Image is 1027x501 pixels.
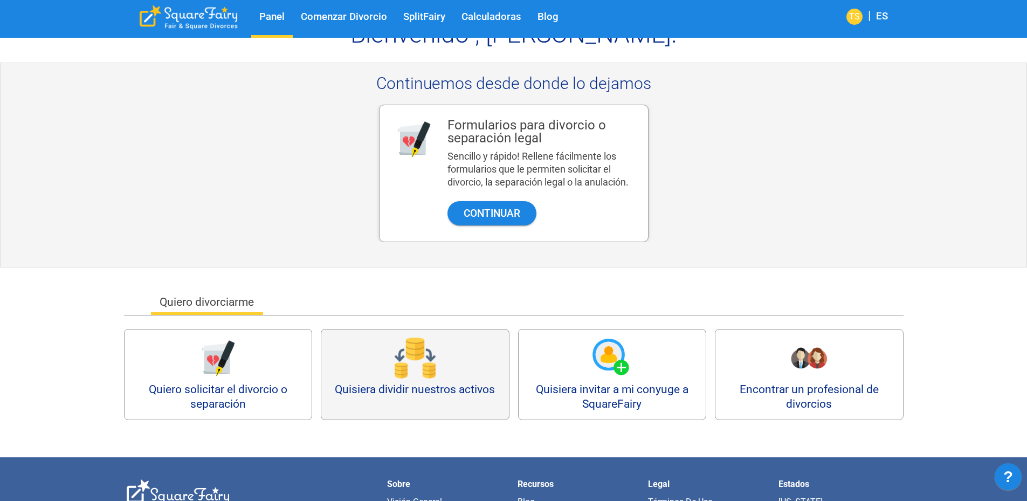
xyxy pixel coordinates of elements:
[723,382,895,411] div: Encontrar un profesional de divorcios
[197,338,238,379] img: File Divorce Icon
[251,11,293,23] a: Panel
[648,479,770,489] li: Legal
[151,289,263,315] button: Quiero divorciarme
[863,9,876,22] span: |
[518,479,639,489] li: Recursos
[447,119,635,150] div: Formularios para divorcio o separación legal
[329,382,501,397] div: Quisiera dividir nuestros activos
[778,479,900,489] li: Estados
[447,150,635,189] div: Sencillo y rápido! Rellene fácilmente los formularios que le permiten solicitar el divorcio, la s...
[989,458,1027,501] iframe: JSD widget
[124,22,904,46] div: Bienvenido , [PERSON_NAME]!
[293,11,395,23] a: Comenzar Divorcio
[393,119,434,160] img: File Divorce Icon
[395,11,453,23] a: SplitFairy
[447,201,536,225] button: Continuar
[387,479,509,489] li: Sobre
[453,11,529,23] a: Calculadoras
[591,338,632,379] img: Invitation Icon
[527,382,698,411] div: Quisiera invitar a mi conyuge a SquareFairy
[133,382,304,411] div: Quiero solicitar el divorcio o separación
[395,338,436,379] img: Split Assets Icon
[846,9,863,25] div: TS
[140,5,238,30] div: SquareFairy Logo
[529,11,567,23] a: Blog
[124,63,904,105] div: Continuemos desde donde lo dejamos
[876,10,888,24] div: ES
[789,338,830,379] img: Professional Assistance Icon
